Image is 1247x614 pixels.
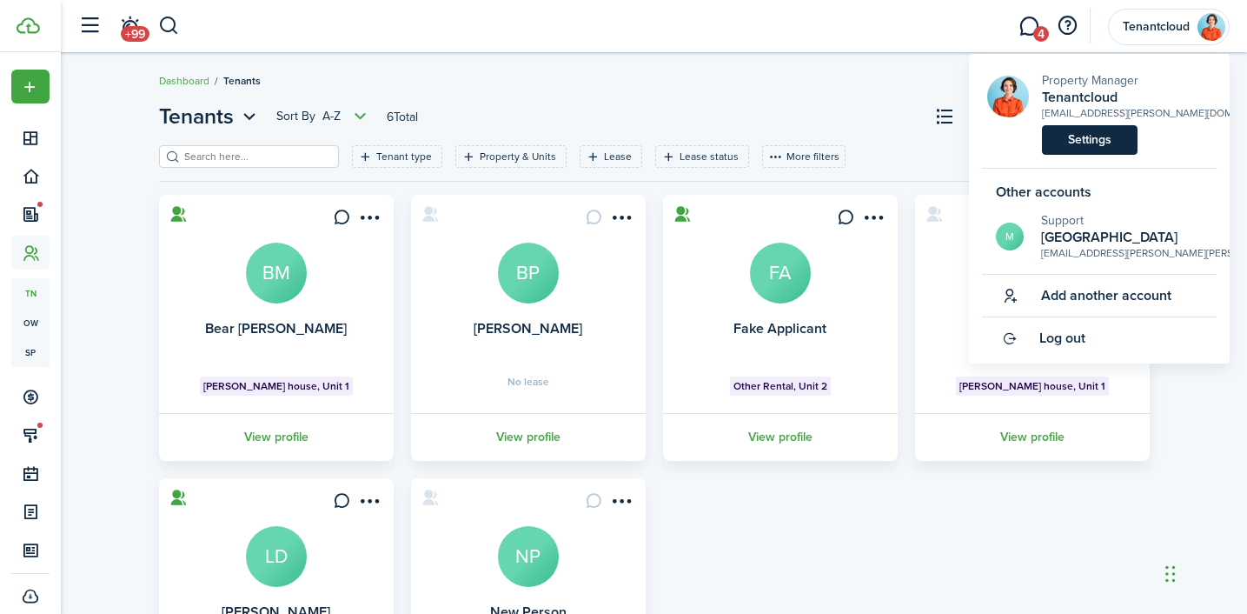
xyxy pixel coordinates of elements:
[352,145,442,168] filter-tag: Open filter
[604,149,632,164] filter-tag-label: Lease
[180,149,333,165] input: Search here...
[480,149,556,164] filter-tag-label: Property & Units
[580,145,642,168] filter-tag: Open filter
[223,73,261,89] span: Tenants
[355,492,383,516] button: Open menu
[762,145,846,168] button: More filters
[159,73,209,89] a: Dashboard
[73,10,106,43] button: Open sidebar
[276,106,371,127] button: Sort byA-Z
[158,11,180,41] button: Search
[355,209,383,232] button: Open menu
[1039,330,1085,346] span: Log out
[113,4,146,49] a: Notifications
[982,317,1217,359] a: Log out
[455,145,567,168] filter-tag: Open filter
[11,70,50,103] button: Open menu
[159,101,234,132] span: Tenants
[203,378,349,394] span: [PERSON_NAME] house, Unit 1
[1197,13,1225,41] img: Tenantcloud
[982,275,1171,317] button: Add another account
[121,26,149,42] span: +99
[1165,548,1176,600] div: Drag
[276,108,322,125] span: Sort by
[376,149,432,164] filter-tag-label: Tenant type
[1042,71,1138,90] span: Property Manager
[607,209,635,232] button: Open menu
[17,17,40,34] img: TenantCloud
[912,413,1152,461] a: View profile
[660,413,900,461] a: View profile
[733,318,826,338] a: Fake Applicant
[11,337,50,367] a: sp
[680,149,739,164] filter-tag-label: Lease status
[733,378,827,394] span: Other Rental, Unit 2
[1121,21,1191,33] span: Tenantcloud
[276,106,371,127] button: Open menu
[156,413,396,461] a: View profile
[859,209,887,232] button: Open menu
[750,243,811,304] a: FA
[205,318,347,338] a: Bear [PERSON_NAME]
[159,101,261,132] button: Open menu
[498,243,559,304] a: BP
[1042,125,1138,155] a: Settings
[159,101,261,132] button: Tenants
[959,378,1105,394] span: [PERSON_NAME] house, Unit 1
[996,223,1024,250] avatar-text: M
[1041,288,1171,304] span: Add another account
[655,145,749,168] filter-tag: Open filter
[11,278,50,308] a: tn
[507,377,549,387] span: No lease
[1041,211,1084,230] span: Support
[387,108,418,126] header-page-total: 6 Total
[987,76,1029,117] img: Tenantcloud
[246,526,307,587] a: LD
[1160,531,1247,614] iframe: Chat Widget
[11,308,50,337] a: ow
[498,526,559,587] a: NP
[246,243,307,304] a: BM
[474,318,582,338] a: [PERSON_NAME]
[408,413,648,461] a: View profile
[982,182,1217,203] h5: Other accounts
[607,492,635,516] button: Open menu
[1012,4,1045,49] a: Messaging
[322,108,341,125] span: A-Z
[1033,26,1049,42] span: 4
[1052,11,1082,41] button: Open resource center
